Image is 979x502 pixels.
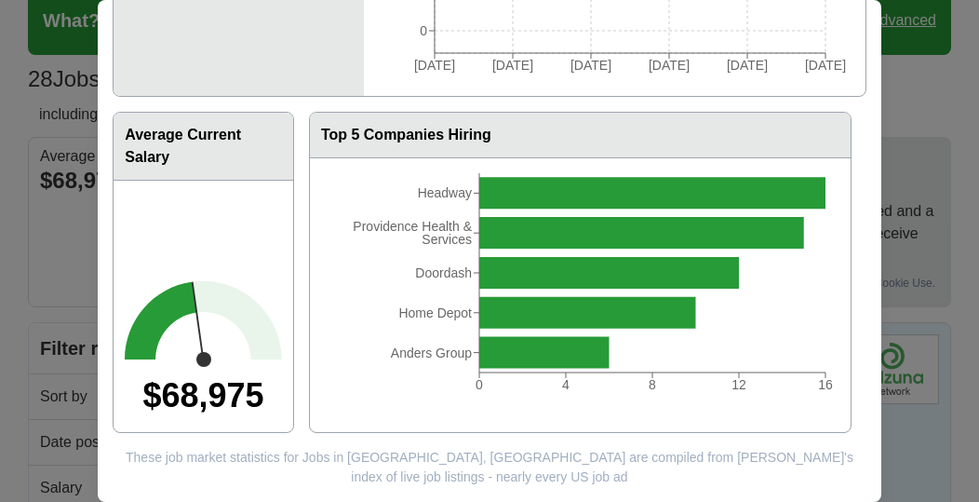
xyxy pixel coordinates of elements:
[114,113,293,181] h3: Average Current Salary
[476,377,483,392] tspan: 0
[418,185,472,200] tspan: Headway
[398,305,472,320] tspan: Home Depot
[818,377,833,392] tspan: 16
[649,377,656,392] tspan: 8
[391,346,472,360] tspan: Anders Group
[570,58,611,73] tspan: [DATE]
[415,265,472,280] tspan: Doordash
[422,232,472,247] tspan: Services
[727,58,768,73] tspan: [DATE]
[421,23,428,38] tspan: 0
[805,58,846,73] tspan: [DATE]
[310,113,851,158] h3: Top 5 Companies Hiring
[414,58,455,73] tspan: [DATE]
[98,448,881,502] section: These job market statistics for Jobs in [GEOGRAPHIC_DATA], [GEOGRAPHIC_DATA] are compiled from [P...
[125,360,282,421] div: $68,975
[731,377,746,392] tspan: 12
[353,219,472,234] tspan: Providence Health &
[562,377,570,392] tspan: 4
[492,58,533,73] tspan: [DATE]
[649,58,690,73] tspan: [DATE]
